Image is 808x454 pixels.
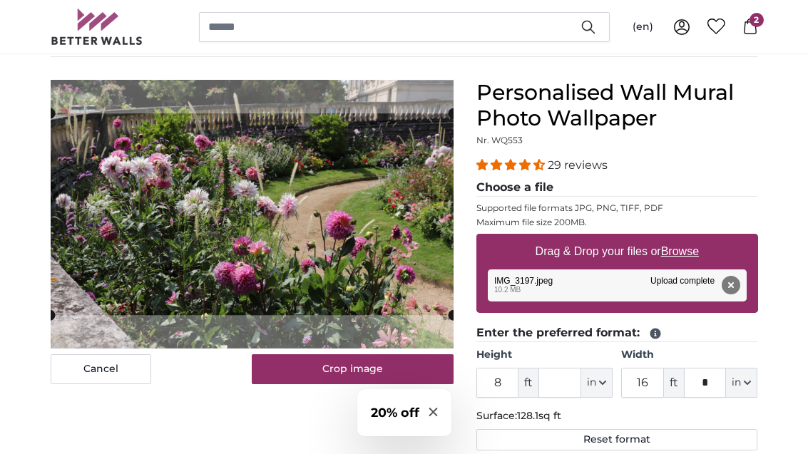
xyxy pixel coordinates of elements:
[476,348,613,362] label: Height
[661,245,699,257] u: Browse
[587,376,596,390] span: in
[476,324,758,342] legend: Enter the preferred format:
[476,179,758,197] legend: Choose a file
[664,368,684,398] span: ft
[476,80,758,131] h1: Personalised Wall Mural Photo Wallpaper
[621,348,757,362] label: Width
[750,13,764,27] span: 2
[252,354,454,384] button: Crop image
[476,217,758,228] p: Maximum file size 200MB.
[476,202,758,214] p: Supported file formats JPG, PNG, TIFF, PDF
[476,409,758,423] p: Surface:
[548,158,608,172] span: 29 reviews
[518,368,538,398] span: ft
[732,376,741,390] span: in
[726,368,757,398] button: in
[476,429,758,450] button: Reset format
[529,237,704,266] label: Drag & Drop your files or
[51,9,143,45] img: Betterwalls
[476,135,523,145] span: Nr. WQ553
[51,354,151,384] button: Cancel
[476,158,548,172] span: 4.34 stars
[581,368,613,398] button: in
[517,409,561,422] span: 128.1sq ft
[621,14,665,40] button: (en)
